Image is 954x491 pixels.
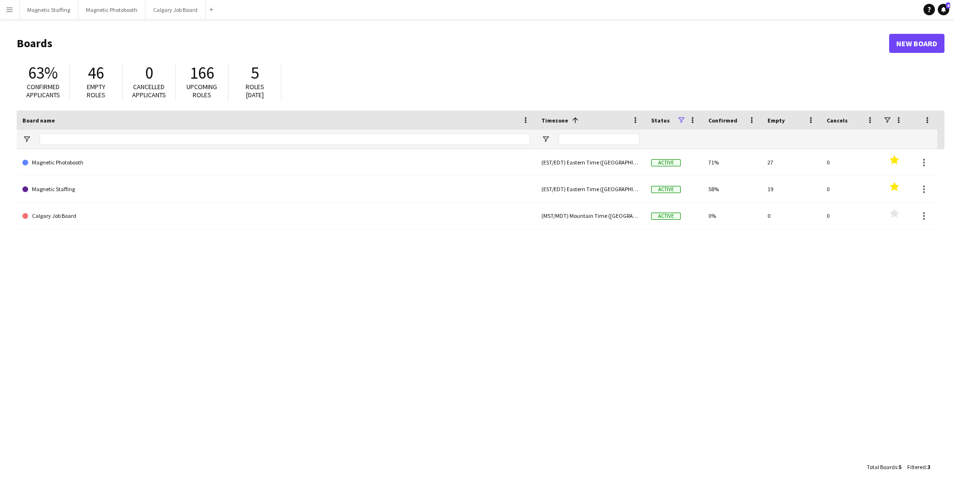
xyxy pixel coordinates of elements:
div: : [867,458,902,476]
a: 4 [938,4,949,15]
div: 19 [762,176,821,202]
div: 27 [762,149,821,175]
span: Roles [DATE] [246,82,264,99]
span: 5 [251,62,259,83]
a: New Board [889,34,944,53]
span: Status [651,117,670,124]
span: Empty [767,117,785,124]
span: Confirmed applicants [26,82,60,99]
a: Magnetic Staffing [22,176,530,203]
button: Open Filter Menu [541,135,550,143]
span: 63% [28,62,58,83]
span: 166 [190,62,214,83]
div: (EST/EDT) Eastern Time ([GEOGRAPHIC_DATA] & [GEOGRAPHIC_DATA]) [536,176,645,202]
div: 0 [821,203,880,229]
button: Calgary Job Board [145,0,206,19]
div: 58% [703,176,762,202]
div: 0 [762,203,821,229]
span: Board name [22,117,55,124]
span: Active [651,186,681,193]
span: Total Boards [867,463,897,471]
span: 5 [899,463,902,471]
div: 0 [821,176,880,202]
span: Active [651,159,681,166]
div: 0 [821,149,880,175]
button: Open Filter Menu [22,135,31,143]
a: Magnetic Photobooth [22,149,530,176]
span: Timezone [541,117,568,124]
span: Filtered [907,463,926,471]
div: (MST/MDT) Mountain Time ([GEOGRAPHIC_DATA] & [GEOGRAPHIC_DATA]) [536,203,645,229]
button: Magnetic Staffing [20,0,78,19]
span: 46 [88,62,104,83]
span: Cancelled applicants [132,82,166,99]
span: 0 [145,62,153,83]
div: (EST/EDT) Eastern Time ([GEOGRAPHIC_DATA] & [GEOGRAPHIC_DATA]) [536,149,645,175]
div: : [907,458,930,476]
span: Confirmed [708,117,737,124]
span: Cancels [827,117,848,124]
span: Upcoming roles [187,82,217,99]
a: Calgary Job Board [22,203,530,229]
h1: Boards [17,36,889,51]
div: 71% [703,149,762,175]
input: Board name Filter Input [40,133,530,145]
input: Timezone Filter Input [559,133,640,145]
span: Active [651,213,681,220]
div: 0% [703,203,762,229]
span: Empty roles [87,82,105,99]
span: 4 [946,2,950,9]
button: Magnetic Photobooth [78,0,145,19]
span: 3 [927,463,930,471]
